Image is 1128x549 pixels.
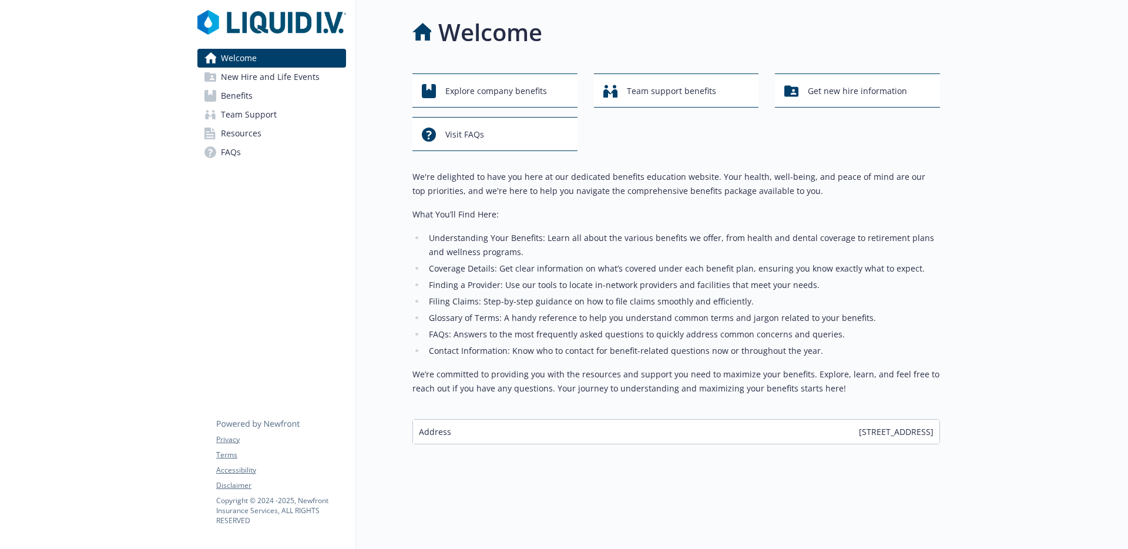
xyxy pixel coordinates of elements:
[221,68,320,86] span: New Hire and Life Events
[412,170,940,198] p: We're delighted to have you here at our dedicated benefits education website. Your health, well-b...
[425,344,940,358] li: Contact Information: Know who to contact for benefit-related questions now or throughout the year.
[197,124,346,143] a: Resources
[859,426,934,438] span: [STREET_ADDRESS]
[412,367,940,396] p: We’re committed to providing you with the resources and support you need to maximize your benefit...
[216,434,345,445] a: Privacy
[197,105,346,124] a: Team Support
[221,105,277,124] span: Team Support
[197,143,346,162] a: FAQs
[425,311,940,325] li: Glossary of Terms: A handy reference to help you understand common terms and jargon related to yo...
[216,450,345,460] a: Terms
[425,262,940,276] li: Coverage Details: Get clear information on what’s covered under each benefit plan, ensuring you k...
[445,123,484,146] span: Visit FAQs
[412,73,578,108] button: Explore company benefits
[221,86,253,105] span: Benefits
[197,68,346,86] a: New Hire and Life Events
[425,327,940,342] li: FAQs: Answers to the most frequently asked questions to quickly address common concerns and queries.
[425,231,940,259] li: Understanding Your Benefits: Learn all about the various benefits we offer, from health and denta...
[627,80,716,102] span: Team support benefits
[216,480,345,491] a: Disclaimer
[425,278,940,292] li: Finding a Provider: Use our tools to locate in-network providers and facilities that meet your ne...
[197,49,346,68] a: Welcome
[808,80,907,102] span: Get new hire information
[197,86,346,105] a: Benefits
[594,73,759,108] button: Team support benefits
[412,117,578,151] button: Visit FAQs
[221,124,261,143] span: Resources
[775,73,940,108] button: Get new hire information
[445,80,547,102] span: Explore company benefits
[412,207,940,222] p: What You’ll Find Here:
[425,294,940,309] li: Filing Claims: Step-by-step guidance on how to file claims smoothly and efficiently.
[221,143,241,162] span: FAQs
[221,49,257,68] span: Welcome
[216,496,345,525] p: Copyright © 2024 - 2025 , Newfront Insurance Services, ALL RIGHTS RESERVED
[216,465,345,476] a: Accessibility
[438,15,542,50] h1: Welcome
[419,426,451,438] span: Address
